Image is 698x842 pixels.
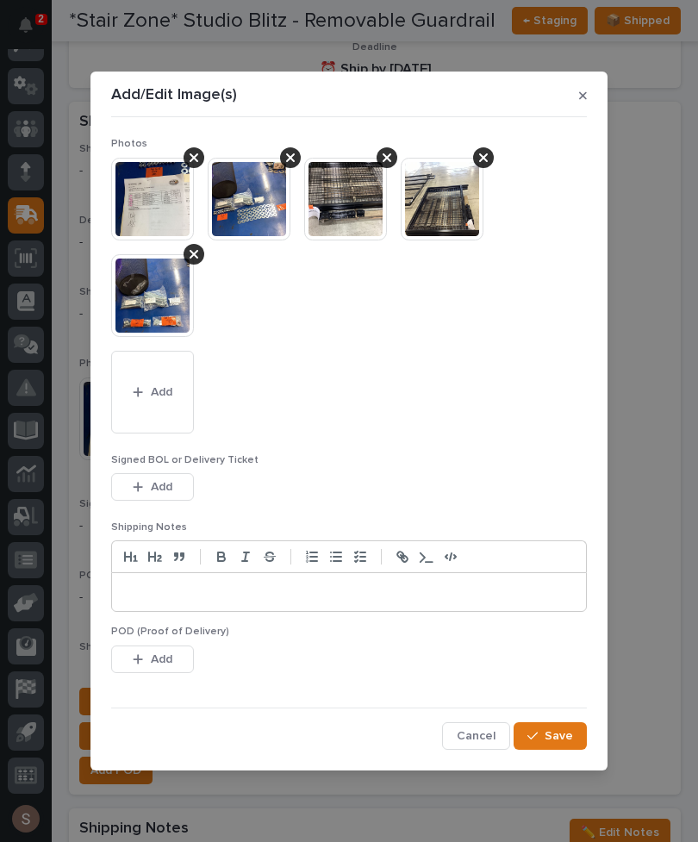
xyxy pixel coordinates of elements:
[151,384,172,400] span: Add
[111,646,194,673] button: Add
[151,479,172,495] span: Add
[457,728,495,744] span: Cancel
[111,139,147,149] span: Photos
[545,728,573,744] span: Save
[514,722,587,750] button: Save
[111,86,237,105] p: Add/Edit Image(s)
[111,473,194,501] button: Add
[111,351,194,433] button: Add
[151,652,172,667] span: Add
[111,455,259,465] span: Signed BOL or Delivery Ticket
[111,627,229,637] span: POD (Proof of Delivery)
[111,522,187,533] span: Shipping Notes
[442,722,510,750] button: Cancel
